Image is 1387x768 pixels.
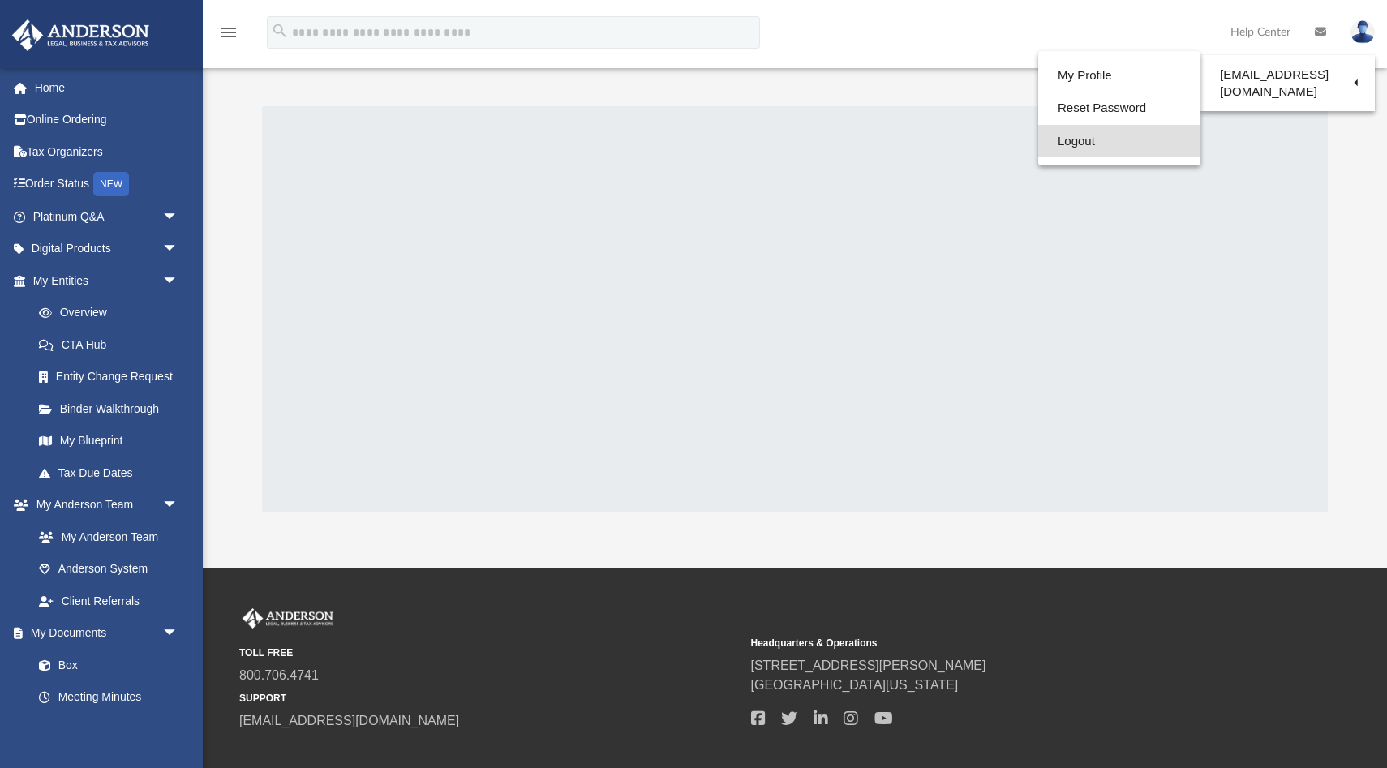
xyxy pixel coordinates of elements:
a: Tax Due Dates [23,457,203,489]
a: My Blueprint [23,425,195,457]
a: [STREET_ADDRESS][PERSON_NAME] [751,659,986,672]
a: Binder Walkthrough [23,393,203,425]
a: Online Ordering [11,104,203,136]
a: Entity Change Request [23,361,203,393]
span: arrow_drop_down [162,233,195,266]
a: My Profile [1038,59,1200,92]
span: arrow_drop_down [162,264,195,298]
a: Home [11,71,203,104]
a: Anderson System [23,553,195,586]
img: Anderson Advisors Platinum Portal [7,19,154,51]
a: Platinum Q&Aarrow_drop_down [11,200,203,233]
a: 800.706.4741 [239,668,319,682]
a: [EMAIL_ADDRESS][DOMAIN_NAME] [239,714,459,727]
small: SUPPORT [239,691,740,706]
img: User Pic [1350,20,1375,44]
a: Overview [23,297,203,329]
small: TOLL FREE [239,646,740,660]
div: NEW [93,172,129,196]
a: Order StatusNEW [11,168,203,201]
i: search [271,22,289,40]
span: arrow_drop_down [162,617,195,650]
small: Headquarters & Operations [751,636,1252,650]
a: My Anderson Team [23,521,187,553]
a: My Documentsarrow_drop_down [11,617,195,650]
i: menu [219,23,238,42]
a: Forms Library [23,713,187,745]
a: Box [23,649,187,681]
a: My Anderson Teamarrow_drop_down [11,489,195,521]
a: menu [219,31,238,42]
a: My Entitiesarrow_drop_down [11,264,203,297]
img: Anderson Advisors Platinum Portal [239,608,337,629]
a: Reset Password [1038,92,1200,125]
a: Client Referrals [23,585,195,617]
span: arrow_drop_down [162,200,195,234]
a: [GEOGRAPHIC_DATA][US_STATE] [751,678,959,692]
a: Digital Productsarrow_drop_down [11,233,203,265]
a: CTA Hub [23,328,203,361]
span: arrow_drop_down [162,489,195,522]
a: Tax Organizers [11,135,203,168]
a: Logout [1038,125,1200,158]
a: [EMAIL_ADDRESS][DOMAIN_NAME] [1200,59,1375,107]
a: Meeting Minutes [23,681,195,714]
